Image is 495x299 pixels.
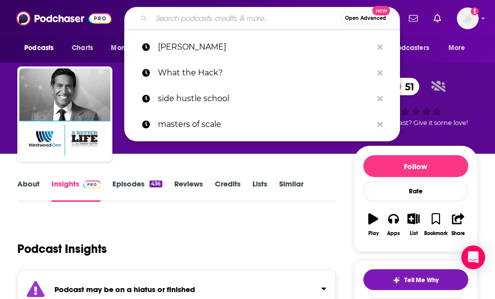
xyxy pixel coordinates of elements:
a: Charts [65,39,99,58]
a: About [17,179,40,202]
img: tell me why sparkle [393,276,400,284]
button: open menu [104,39,159,58]
button: open menu [442,39,478,58]
svg: Add a profile image [471,7,479,15]
div: Bookmark [424,231,447,237]
img: A Better Life with Dr. Sanjay Gupta [19,68,110,160]
div: 51Good podcast? Give it some love! [354,71,478,133]
div: Open Intercom Messenger [461,245,485,269]
button: Bookmark [424,207,448,242]
button: Play [363,207,384,242]
input: Search podcasts, credits, & more... [151,10,341,26]
span: 51 [395,78,419,95]
p: side hustle school [158,86,372,112]
img: User Profile [457,7,479,29]
a: [PERSON_NAME] [124,34,400,60]
span: Monitoring [111,41,146,55]
a: Show notifications dropdown [430,10,445,27]
p: masters of scale [158,112,372,137]
a: Credits [215,179,241,202]
div: 436 [149,180,162,187]
img: Podchaser Pro [83,180,100,188]
span: Good podcast? Give it some love! [364,119,468,126]
span: For Podcasters [382,41,429,55]
a: What the Hack? [124,60,400,86]
div: Rate [363,181,468,201]
a: Similar [279,179,303,202]
a: Lists [252,179,267,202]
span: More [448,41,465,55]
div: Search podcasts, credits, & more... [124,7,400,30]
button: Follow [363,155,468,177]
a: Reviews [174,179,203,202]
div: List [410,231,418,237]
h1: Podcast Insights [17,241,107,256]
div: Play [368,231,379,237]
p: sanjay gupta [158,34,372,60]
button: Apps [384,207,404,242]
div: Apps [387,231,400,237]
span: New [372,6,390,15]
a: InsightsPodchaser Pro [51,179,100,202]
span: Tell Me Why [404,276,439,284]
p: What the Hack? [158,60,372,86]
a: Episodes436 [112,179,162,202]
button: Open AdvancedNew [341,12,391,24]
div: Share [451,231,465,237]
span: Open Advanced [345,16,386,21]
span: Logged in as WE_Broadcast1 [457,7,479,29]
a: side hustle school [124,86,400,112]
span: Charts [72,41,93,55]
strong: Podcast may be on a hiatus or finished [54,285,195,294]
button: List [403,207,424,242]
img: Podchaser - Follow, Share and Rate Podcasts [16,9,111,28]
button: open menu [375,39,444,58]
button: tell me why sparkleTell Me Why [363,269,468,290]
a: masters of scale [124,112,400,137]
a: 51 [385,78,419,95]
a: Show notifications dropdown [405,10,422,27]
button: Share [448,207,468,242]
button: open menu [17,39,66,58]
button: Show profile menu [457,7,479,29]
span: Podcasts [24,41,53,55]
